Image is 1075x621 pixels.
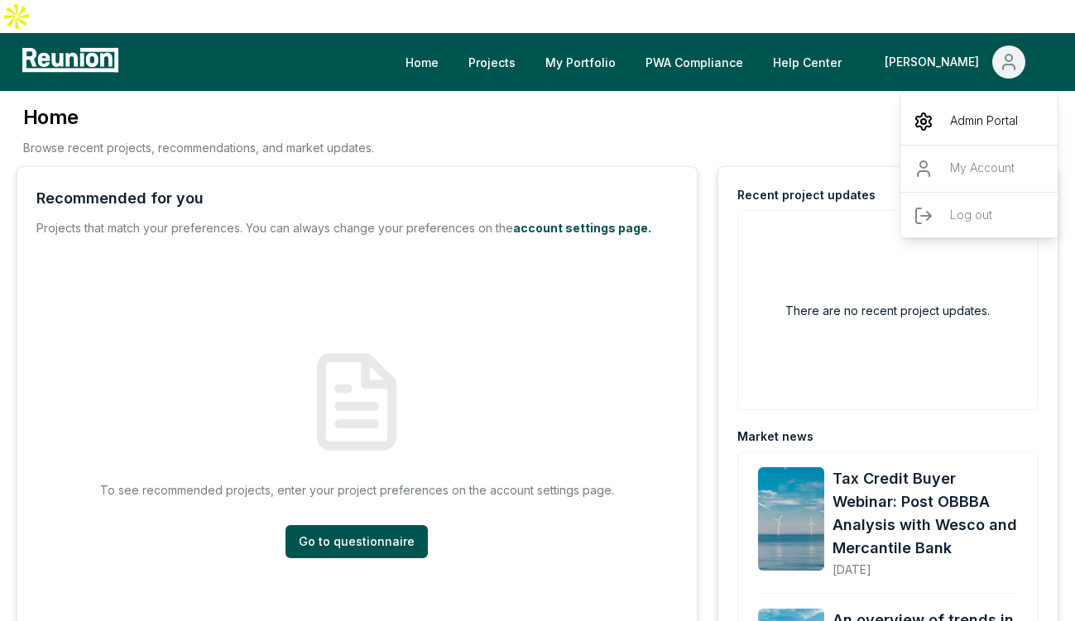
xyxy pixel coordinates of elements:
div: [DATE] [833,549,1018,578]
span: Projects that match your preferences. You can always change your preferences on the [36,221,513,235]
h2: There are no recent project updates. [785,302,990,319]
p: Log out [950,206,992,226]
div: [PERSON_NAME] [885,45,986,79]
img: Tax Credit Buyer Webinar: Post OBBBA Analysis with Wesco and Mercantile Bank [758,467,824,571]
div: Market news [737,428,813,445]
p: To see recommended projects, enter your project preferences on the account settings page. [100,481,614,499]
a: My Portfolio [532,45,629,79]
div: Recent project updates [737,187,876,203]
button: [PERSON_NAME] [871,45,1039,79]
p: My Account [950,159,1015,179]
a: Tax Credit Buyer Webinar: Post OBBBA Analysis with Wesco and Mercantile Bank [758,467,824,578]
a: Go to questionnaire [286,525,428,558]
a: PWA Compliance [632,45,756,79]
a: Help Center [760,45,855,79]
a: Projects [455,45,529,79]
p: Browse recent projects, recommendations, and market updates. [23,139,374,156]
p: Admin Portal [950,112,1018,131]
nav: Main [392,45,1058,79]
div: Recommended for you [36,187,204,210]
a: Home [392,45,452,79]
div: [PERSON_NAME] [900,98,1059,246]
a: account settings page. [513,221,651,235]
h3: Home [23,104,374,131]
a: Tax Credit Buyer Webinar: Post OBBBA Analysis with Wesco and Mercantile Bank [833,467,1018,560]
a: Admin Portal [900,98,1059,145]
